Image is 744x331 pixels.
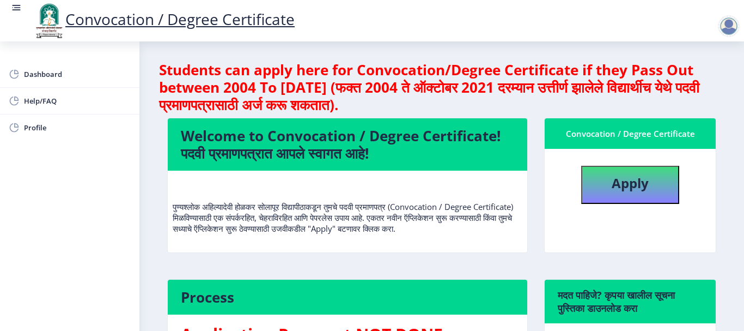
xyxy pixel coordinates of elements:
h4: Students can apply here for Convocation/Degree Certificate if they Pass Out between 2004 To [DATE... [159,61,724,113]
p: पुण्यश्लोक अहिल्यादेवी होळकर सोलापूर विद्यापीठाकडून तुमचे पदवी प्रमाणपत्र (Convocation / Degree C... [173,179,522,234]
h4: Welcome to Convocation / Degree Certificate! पदवी प्रमाणपत्रात आपले स्वागत आहे! [181,127,514,162]
b: Apply [612,174,649,192]
span: Profile [24,121,131,134]
span: Dashboard [24,68,131,81]
a: Convocation / Degree Certificate [33,9,295,29]
h6: मदत पाहिजे? कृपया खालील सूचना पुस्तिका डाउनलोड करा [558,288,703,315]
button: Apply [581,166,679,204]
h4: Process [181,288,514,306]
div: Convocation / Degree Certificate [558,127,703,140]
span: Help/FAQ [24,94,131,107]
img: logo [33,2,65,39]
